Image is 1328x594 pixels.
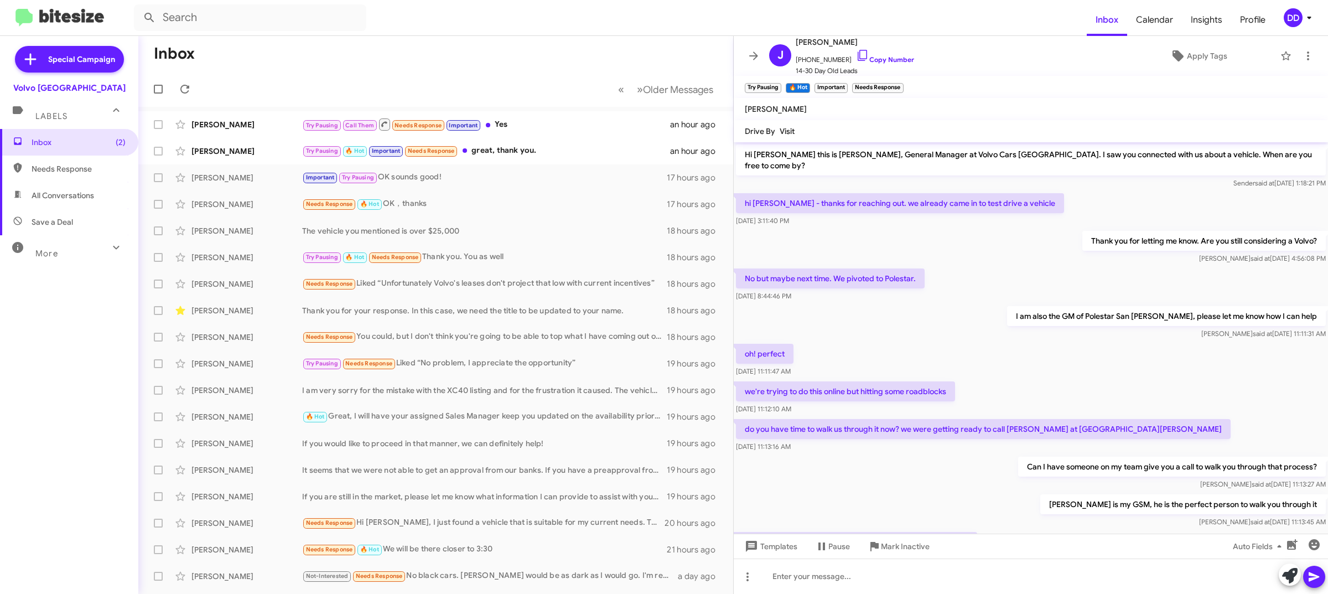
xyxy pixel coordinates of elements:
[306,280,353,287] span: Needs Response
[191,305,302,316] div: [PERSON_NAME]
[859,536,938,556] button: Mark Inactive
[449,122,478,129] span: Important
[1007,306,1326,326] p: I am also the GM of Polestar San [PERSON_NAME], please let me know how I can help
[667,464,724,476] div: 19 hours ago
[1182,4,1231,36] a: Insights
[372,254,419,261] span: Needs Response
[302,516,665,529] div: Hi [PERSON_NAME], I just found a vehicle that is suitable for my current needs. Thank you so much...
[796,65,914,76] span: 14-30 Day Old Leads
[306,122,338,129] span: Try Pausing
[154,45,195,63] h1: Inbox
[667,385,724,396] div: 19 hours ago
[306,147,338,154] span: Try Pausing
[302,251,667,264] div: Thank you. You as well
[667,358,724,369] div: 19 hours ago
[736,216,789,225] span: [DATE] 3:11:40 PM
[777,47,784,64] span: J
[1284,8,1303,27] div: DD
[736,419,1231,439] p: do you have time to walk us through it now? we were getting ready to call [PERSON_NAME] at [GEOGR...
[643,84,713,96] span: Older Messages
[1233,536,1286,556] span: Auto Fields
[302,198,667,210] div: OK，thanks
[191,146,302,157] div: [PERSON_NAME]
[345,147,364,154] span: 🔥 Hot
[191,278,302,290] div: [PERSON_NAME]
[306,360,338,367] span: Try Pausing
[612,78,720,101] nav: Page navigation example
[1201,329,1326,338] span: [PERSON_NAME] [DATE] 11:11:31 AM
[35,111,68,121] span: Labels
[796,49,914,65] span: [PHONE_NUMBER]
[302,491,667,502] div: If you are still in the market, please let me know what information I can provide to assist with ...
[1199,518,1326,526] span: [PERSON_NAME] [DATE] 11:13:45 AM
[667,411,724,422] div: 19 hours ago
[630,78,720,101] button: Next
[191,225,302,236] div: [PERSON_NAME]
[1231,4,1274,36] a: Profile
[1251,518,1270,526] span: said at
[1127,4,1182,36] span: Calendar
[32,137,126,148] span: Inbox
[670,146,724,157] div: an hour ago
[32,190,94,201] span: All Conversations
[302,305,667,316] div: Thank you for your response. In this case, we need the title to be updated to your name.
[302,357,667,370] div: Liked “No problem, I appreciate the opportunity”
[116,137,126,148] span: (2)
[35,249,58,259] span: More
[611,78,631,101] button: Previous
[678,571,724,582] div: a day ago
[667,278,724,290] div: 18 hours ago
[1040,494,1326,514] p: [PERSON_NAME] is my GSM, he is the perfect person to walk you through it
[736,532,977,552] p: i need to hand you off to my husband bc i'm leaving for an appt
[345,360,392,367] span: Needs Response
[191,571,302,582] div: [PERSON_NAME]
[302,144,670,157] div: great, thank you.
[856,55,914,64] a: Copy Number
[1200,480,1326,488] span: [PERSON_NAME] [DATE] 11:13:27 AM
[736,268,925,288] p: No but maybe next time. We pivoted to Polestar.
[306,413,325,420] span: 🔥 Hot
[665,518,724,529] div: 20 hours ago
[667,225,724,236] div: 18 hours ago
[306,519,353,526] span: Needs Response
[302,277,667,290] div: Liked “Unfortunately Volvo's leases don't project that low with current incentives”
[191,544,302,555] div: [PERSON_NAME]
[48,54,115,65] span: Special Campaign
[736,144,1326,175] p: Hi [PERSON_NAME] this is [PERSON_NAME], General Manager at Volvo Cars [GEOGRAPHIC_DATA]. I saw yo...
[796,35,914,49] span: [PERSON_NAME]
[191,172,302,183] div: [PERSON_NAME]
[302,171,667,184] div: OK sounds good!
[780,126,795,136] span: Visit
[1224,536,1295,556] button: Auto Fields
[667,305,724,316] div: 18 hours ago
[302,385,667,396] div: I am very sorry for the mistake with the XC40 listing and for the frustration it caused. The vehi...
[1087,4,1127,36] a: Inbox
[15,46,124,73] a: Special Campaign
[736,381,955,401] p: we're trying to do this online but hitting some roadblocks
[667,491,724,502] div: 19 hours ago
[191,332,302,343] div: [PERSON_NAME]
[1252,480,1271,488] span: said at
[815,83,848,93] small: Important
[734,536,806,556] button: Templates
[1233,179,1326,187] span: Sender [DATE] 1:18:21 PM
[32,216,73,228] span: Save a Deal
[670,119,724,130] div: an hour ago
[345,122,374,129] span: Call Them
[736,442,791,451] span: [DATE] 11:13:16 AM
[667,172,724,183] div: 17 hours ago
[745,104,807,114] span: [PERSON_NAME]
[881,536,930,556] span: Mark Inactive
[745,83,781,93] small: Try Pausing
[806,536,859,556] button: Pause
[408,147,455,154] span: Needs Response
[360,546,379,553] span: 🔥 Hot
[191,199,302,210] div: [PERSON_NAME]
[1274,8,1316,27] button: DD
[191,438,302,449] div: [PERSON_NAME]
[306,174,335,181] span: Important
[306,333,353,340] span: Needs Response
[736,193,1064,213] p: hi [PERSON_NAME] - thanks for reaching out. we already came in to test drive a vehicle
